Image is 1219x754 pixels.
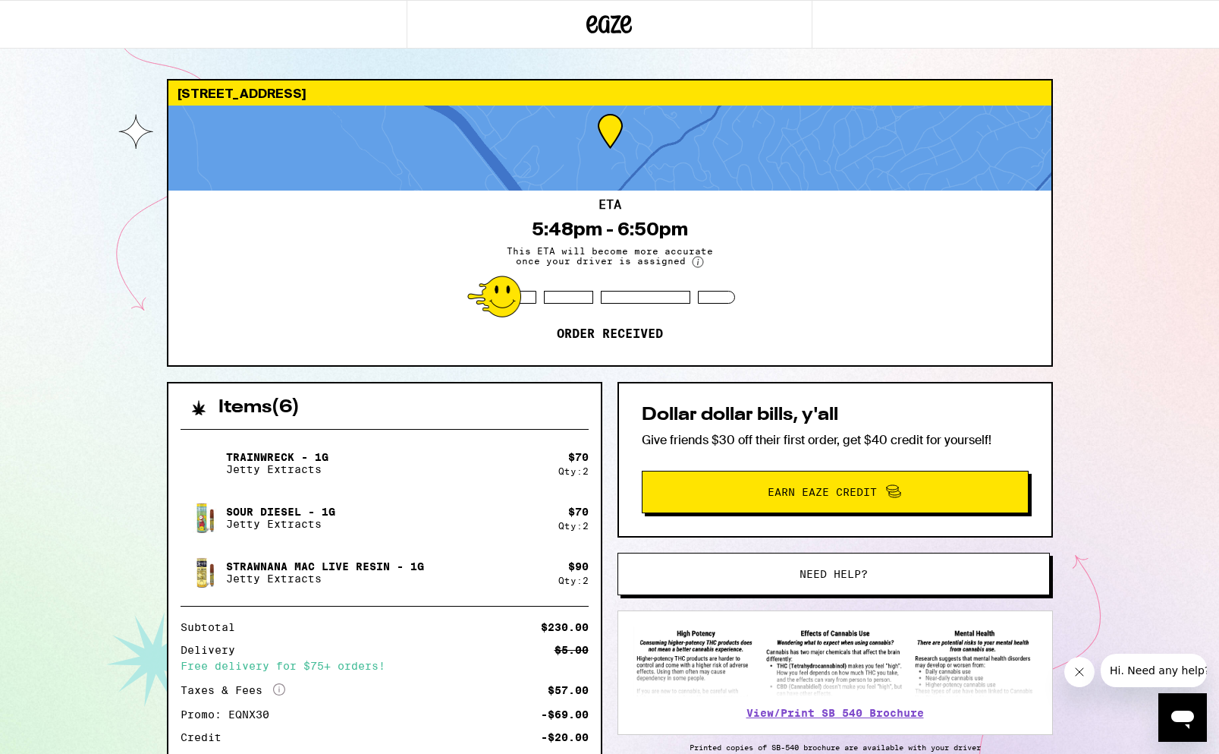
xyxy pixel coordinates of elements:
span: This ETA will become more accurate once your driver is assigned [496,246,724,268]
div: $ 70 [568,506,589,518]
div: $ 90 [568,560,589,573]
div: Taxes & Fees [181,683,285,697]
img: Trainwreck - 1g [181,442,223,484]
p: Sour Diesel - 1g [226,506,335,518]
div: Qty: 2 [558,466,589,476]
div: Qty: 2 [558,521,589,531]
p: Give friends $30 off their first order, get $40 credit for yourself! [642,432,1029,448]
div: Promo: EQNX30 [181,709,280,720]
a: View/Print SB 540 Brochure [746,707,924,719]
p: Jetty Extracts [226,573,424,585]
h2: Items ( 6 ) [218,399,300,417]
div: $ 70 [568,451,589,463]
img: Strawnana Mac Live Resin - 1g [181,551,223,594]
div: -$69.00 [541,709,589,720]
span: Hi. Need any help? [9,11,109,23]
button: Earn Eaze Credit [642,471,1029,513]
div: Free delivery for $75+ orders! [181,661,589,671]
div: $230.00 [541,622,589,633]
p: Strawnana Mac Live Resin - 1g [226,560,424,573]
div: [STREET_ADDRESS] [168,80,1051,106]
p: Jetty Extracts [226,463,328,475]
div: Subtotal [181,622,246,633]
div: -$20.00 [541,732,589,743]
h2: Dollar dollar bills, y'all [642,406,1029,424]
div: Qty: 2 [558,576,589,585]
iframe: Button to launch messaging window [1158,693,1207,742]
div: 5:48pm - 6:50pm [532,219,688,240]
div: $57.00 [548,685,589,696]
div: Delivery [181,645,246,655]
span: Earn Eaze Credit [768,487,877,497]
div: $5.00 [555,645,589,655]
p: Trainwreck - 1g [226,451,328,463]
p: Printed copies of SB-540 brochure are available with your driver [617,743,1053,752]
img: Sour Diesel - 1g [181,497,223,539]
p: Jetty Extracts [226,518,335,530]
div: Credit [181,732,232,743]
h2: ETA [599,199,621,211]
img: SB 540 Brochure preview [633,626,1037,697]
iframe: Close message [1064,657,1095,687]
iframe: Message from company [1101,654,1207,687]
button: Need help? [617,553,1050,595]
p: Order received [557,327,663,342]
span: Need help? [800,569,868,579]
